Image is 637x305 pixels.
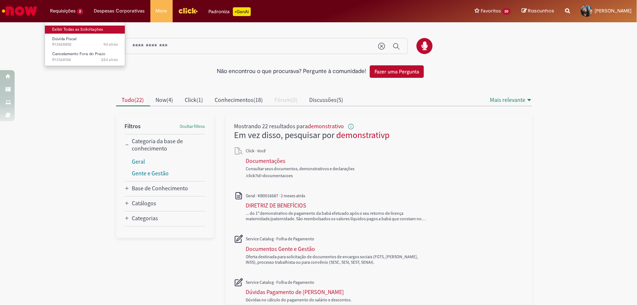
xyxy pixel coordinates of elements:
a: Exibir Todas as Solicitações [45,26,125,34]
p: +GenAi [233,7,251,16]
h2: Não encontrou o que procurava? Pergunte à comunidade! [217,68,366,75]
span: [PERSON_NAME] [595,8,632,14]
div: Padroniza [209,7,251,16]
a: Aberto R13368104 : Cancelamento Fora do Prazo [45,50,125,64]
span: 22d atrás [101,57,118,62]
a: Aberto R13428802 : Dúvida Fiscal [45,35,125,49]
img: ServiceNow [1,4,38,18]
span: More [156,7,167,15]
span: Favoritos [481,7,501,15]
span: R13428802 [52,42,118,47]
span: Dúvida Fiscal [52,36,76,42]
span: R13368104 [52,57,118,63]
img: click_logo_yellow_360x200.png [178,5,198,16]
span: Despesas Corporativas [94,7,145,15]
time: 19/08/2025 14:11:54 [103,42,118,47]
span: 9d atrás [103,42,118,47]
time: 07/08/2025 11:09:00 [101,57,118,62]
span: Rascunhos [528,7,554,14]
ul: Requisições [45,22,125,66]
span: Cancelamento Fora do Prazo [52,51,105,57]
a: Rascunhos [522,8,554,15]
button: Fazer uma Pergunta [370,65,424,78]
span: Requisições [50,7,76,15]
span: 2 [77,8,83,15]
span: 20 [502,8,511,15]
